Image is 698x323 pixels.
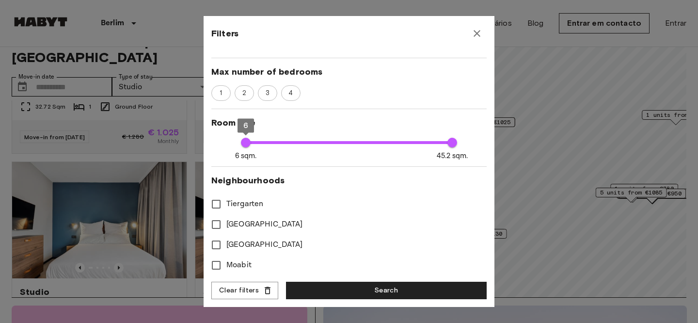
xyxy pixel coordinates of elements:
[226,259,252,271] span: Moabit
[286,282,487,300] button: Search
[211,117,487,129] span: Room size
[211,28,238,39] span: Filters
[211,175,487,186] span: Neighbourhoods
[211,66,487,78] span: Max number of bedrooms
[226,239,303,251] span: [GEOGRAPHIC_DATA]
[226,219,303,230] span: [GEOGRAPHIC_DATA]
[260,88,275,98] span: 3
[235,151,257,161] span: 6 sqm.
[281,85,301,101] div: 4
[258,85,277,101] div: 3
[214,88,227,98] span: 1
[283,88,298,98] span: 4
[437,151,468,161] span: 45.2 sqm.
[211,85,231,101] div: 1
[237,88,252,98] span: 2
[211,282,278,300] button: Clear filters
[235,85,254,101] div: 2
[243,121,248,130] span: 6
[226,198,264,210] span: Tiergarten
